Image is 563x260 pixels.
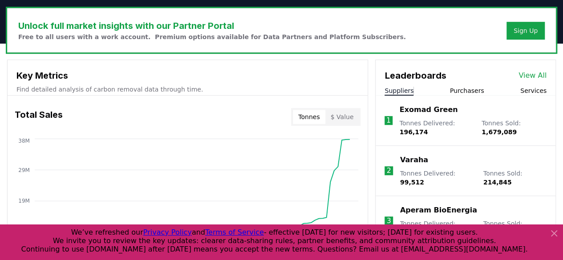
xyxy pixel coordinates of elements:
p: 3 [386,216,391,226]
p: Find detailed analysis of carbon removal data through time. [16,85,359,94]
h3: Unlock full market insights with our Partner Portal [18,19,406,32]
tspan: 38M [18,137,30,144]
button: $ Value [325,110,359,124]
p: 1 [386,115,391,126]
button: Purchasers [450,86,484,95]
span: 99,512 [400,179,424,186]
span: 214,845 [483,179,512,186]
p: Tonnes Delivered : [400,169,474,187]
a: Aperam BioEnergia [400,205,477,216]
button: Sign Up [506,22,545,40]
p: Tonnes Sold : [483,169,547,187]
p: Tonnes Sold : [482,119,547,136]
a: Exomad Green [400,104,458,115]
a: Varaha [400,155,428,165]
p: 2 [386,165,391,176]
tspan: 19M [18,198,30,204]
h3: Key Metrics [16,69,359,82]
tspan: 29M [18,167,30,173]
a: View All [518,70,547,81]
button: Services [520,86,547,95]
p: Free to all users with a work account. Premium options available for Data Partners and Platform S... [18,32,406,41]
span: 1,679,089 [482,128,517,136]
p: Tonnes Sold : [483,219,547,237]
button: Suppliers [385,86,413,95]
span: 196,174 [400,128,428,136]
a: Sign Up [514,26,538,35]
button: Tonnes [293,110,325,124]
h3: Total Sales [15,108,63,126]
p: Tonnes Delivered : [400,119,473,136]
h3: Leaderboards [385,69,446,82]
p: Tonnes Delivered : [400,219,474,237]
